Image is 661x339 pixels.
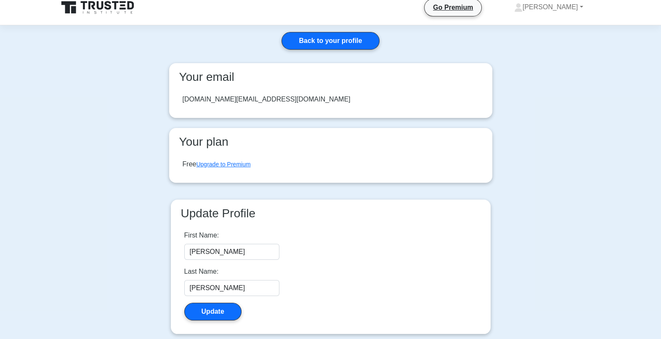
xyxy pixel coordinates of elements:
[184,230,219,240] label: First Name:
[184,303,242,320] button: Update
[183,94,350,104] div: [DOMAIN_NAME][EMAIL_ADDRESS][DOMAIN_NAME]
[196,161,250,168] a: Upgrade to Premium
[176,135,486,149] h3: Your plan
[183,159,251,169] div: Free
[184,267,219,277] label: Last Name:
[281,32,379,50] a: Back to your profile
[428,2,478,13] a: Go Premium
[176,70,486,84] h3: Your email
[178,206,484,221] h3: Update Profile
